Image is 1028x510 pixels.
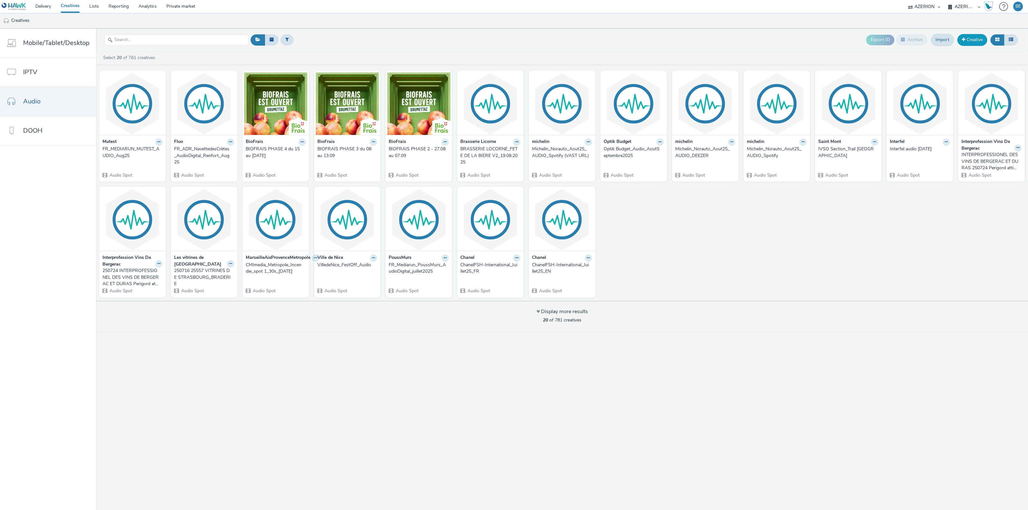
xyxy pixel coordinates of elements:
span: of 781 creatives [543,317,581,323]
strong: BioFrais [317,138,335,146]
span: Audio Spot [181,172,204,178]
div: FR_MEDIARUN_MUTEST_AUDIO_Aug25 [102,146,160,159]
div: IVSO Section_Trail [GEOGRAPHIC_DATA] [818,146,876,159]
img: Optik Budget_Audio_AoutSeptembre2025 visual [602,72,665,135]
a: ChanelFSH-International_Juillet25_EN [532,262,592,275]
div: Michelin_Norauto_Aout25_AUDIO_DEEZER [675,146,733,159]
span: Audio Spot [395,288,419,294]
img: Michelin_Norauto_Aout25_AUDIO_Spotify visual [745,72,809,135]
div: CMImedia_Metropole_Incendie_spot 1_30s_[DATE] [246,262,303,275]
a: Michelin_Norauto_Aout25_AUDIO_Spotify (VAST URL) [532,146,592,159]
div: BIOFRAIS PHASE 4 du 15 au [DATE] [246,146,303,159]
span: Audio Spot [252,172,276,178]
button: Grid [990,34,1004,45]
div: 250716 25557 VITRINES DE STRASBOURG_BRADERIE [174,268,232,287]
span: Audio [23,97,40,106]
span: Audio Spot [252,288,276,294]
a: FR_MEDIARUN_MUTEST_AUDIO_Aug25 [102,146,163,159]
div: Display more results [536,308,588,315]
img: 250716 25557 VITRINES DE STRASBOURG_BRADERIE visual [173,188,236,251]
span: Audio Spot [682,172,705,178]
strong: PoussMurs [389,254,412,262]
a: Optik Budget_Audio_AoutSeptembre2025 [604,146,664,159]
div: Michelin_Norauto_Aout25_AUDIO_Spotify (VAST URL) [532,146,589,159]
div: Interfel audio [DATE] [890,146,947,152]
strong: BioFrais [389,138,406,146]
a: FR_Mediarun_PoussMurs_AudioDigital_juillet2025 [389,262,449,275]
a: BIOFRAIS PHASE 3 du 08 au 13.09 [317,146,377,159]
span: Audio Spot [181,288,204,294]
span: Audio Spot [324,172,347,178]
div: Optik Budget_Audio_AoutSeptembre2025 [604,146,661,159]
a: IVSO Section_Trail [GEOGRAPHIC_DATA] [818,146,878,159]
strong: BioFrais [246,138,263,146]
div: ChanelFSH-International_Juillet25_FR [460,262,518,275]
a: 250716 25557 VITRINES DE STRASBOURG_BRADERIE [174,268,234,287]
strong: Interfel [890,138,905,146]
img: CMImedia_Metropole_Incendie_spot 1_30s_11.07.2025 visual [244,188,307,251]
strong: Interprofession Vins De Bergerac [102,254,154,268]
a: Hawk Academy [984,1,996,12]
strong: Optik Budget [604,138,631,146]
strong: michelin [532,138,549,146]
strong: Interprofession Vins De Bergerac [962,138,1013,152]
span: Audio Spot [467,172,490,178]
div: BIOFRAIS PHASE 3 du 08 au 13.09 [317,146,375,159]
a: Michelin_Norauto_Aout25_AUDIO_DEEZER [675,146,735,159]
img: BIOFRAIS PHASE 2 - 27.08 au 07.09 visual [387,72,450,135]
strong: Fluo [174,138,183,146]
div: 250724 INTERPROFESSIONEL DES VINS DE BERGERAC ET DURAS Perigord attidude.wav [102,268,160,287]
span: Audio Spot [896,172,920,178]
span: DOOH [23,126,42,135]
span: Audio Spot [538,172,562,178]
a: FR_ADR_NavettedesCrètes_AudioDigital_Renfort_Aug25 [174,146,234,165]
a: BIOFRAIS PHASE 4 du 15 au [DATE] [246,146,306,159]
div: BIOFRAIS PHASE 2 - 27.08 au 07.09 [389,146,446,159]
strong: michelin [675,138,693,146]
a: Import [931,34,954,46]
div: BE [1015,2,1021,11]
img: FR_ADR_NavettedesCrètes_AudioDigital_Renfort_Aug25 visual [173,72,236,135]
span: Audio Spot [324,288,347,294]
strong: Mutest [102,138,117,146]
button: Archive [896,34,927,45]
div: FR_Mediarun_PoussMurs_AudioDigital_juillet2025 [389,262,446,275]
strong: Chanel [460,254,474,262]
img: audio [3,18,10,24]
button: Table [1004,34,1018,45]
strong: Saint Mont [818,138,841,146]
span: Audio Spot [968,172,991,178]
a: Select of 781 creatives [102,55,158,61]
a: BIOFRAIS PHASE 2 - 27.08 au 07.09 [389,146,449,159]
div: ChanelFSH-International_Juillet25_EN [532,262,589,275]
img: Interfel audio sept 2025 visual [888,72,952,135]
strong: Les vitrines de [GEOGRAPHIC_DATA] [174,254,225,268]
strong: 20 [543,317,548,323]
img: IVSO Section_Trail Saint Mont_Aout2025 visual [817,72,880,135]
strong: michelin [747,138,764,146]
span: Audio Spot [825,172,848,178]
div: Hawk Academy [984,1,993,12]
input: Search... [104,34,249,46]
button: Export ID [866,35,894,45]
img: ChanelFSH-International_Juillet25_EN visual [530,188,594,251]
span: Audio Spot [109,172,132,178]
img: BIOFRAIS PHASE 3 du 08 au 13.09 visual [316,72,379,135]
strong: Ville de Nice [317,254,343,262]
img: VilledeNice_FestOff_Audio visual [316,188,379,251]
div: Michelin_Norauto_Aout25_AUDIO_Spotify [747,146,804,159]
a: 250724 INTERPROFESSIONEL DES VINS DE BERGERAC ET DURAS Perigord attidude.wav [102,268,163,287]
a: INTERPROFESSIONEL DES VINS DE BERGERAC ET DURAS 250724 Perigord attidude noto [962,152,1022,171]
a: VilledeNice_FestOff_Audio [317,262,377,268]
strong: 20 [117,55,122,61]
a: CMImedia_Metropole_Incendie_spot 1_30s_[DATE] [246,262,306,275]
a: Michelin_Norauto_Aout25_AUDIO_Spotify [747,146,807,159]
span: Audio Spot [610,172,634,178]
strong: Brasserie Licorne [460,138,496,146]
strong: Chanel [532,254,546,262]
a: ChanelFSH-International_Juillet25_FR [460,262,520,275]
img: FR_MEDIARUN_MUTEST_AUDIO_Aug25 visual [101,72,164,135]
img: INTERPROFESSIONEL DES VINS DE BERGERAC ET DURAS 250724 Perigord attidude noto visual [960,72,1023,135]
span: Audio Spot [395,172,419,178]
div: INTERPROFESSIONEL DES VINS DE BERGERAC ET DURAS 250724 Perigord attidude noto [962,152,1019,171]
